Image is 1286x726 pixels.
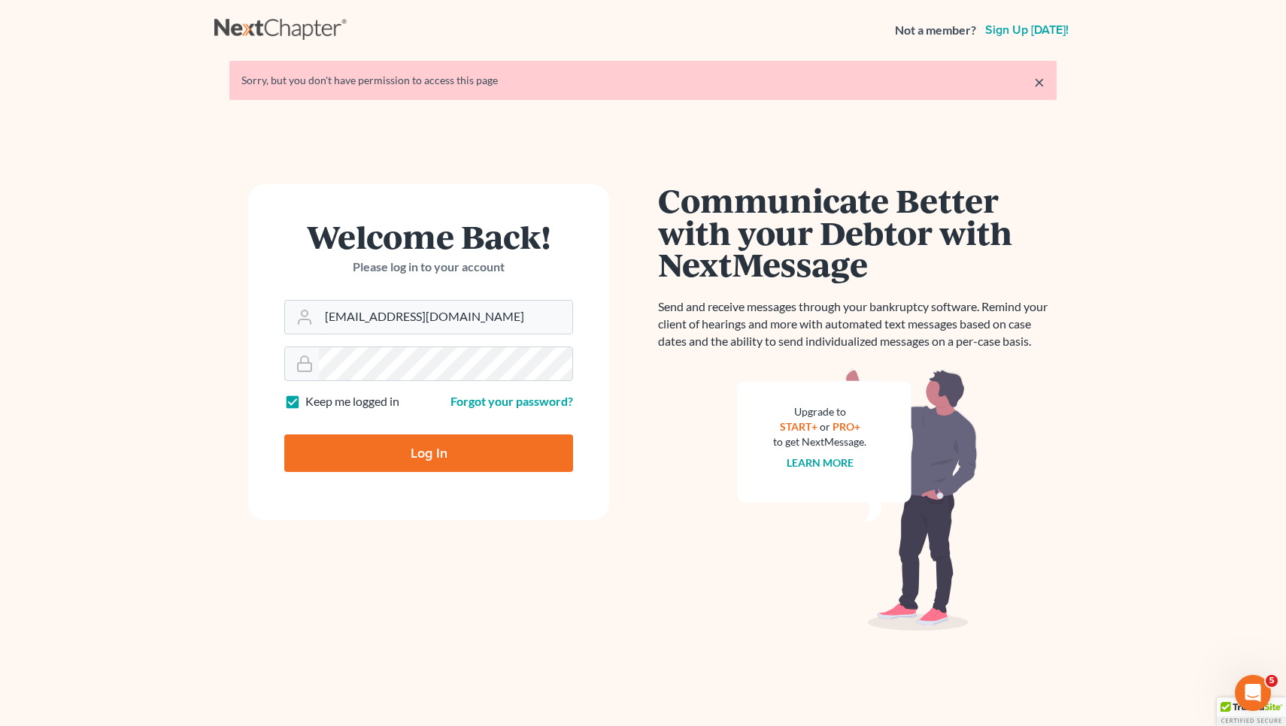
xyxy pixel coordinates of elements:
label: Keep me logged in [305,393,399,410]
div: Upgrade to [773,404,866,419]
a: Sign up [DATE]! [982,24,1072,36]
span: or [820,420,830,433]
div: Sorry, but you don't have permission to access this page [241,73,1045,88]
p: Please log in to your account [284,259,573,276]
div: TrustedSite Certified [1217,697,1286,726]
a: Learn more [787,456,854,469]
input: Log In [284,434,573,472]
div: to get NextMessage. [773,434,866,449]
h1: Communicate Better with your Debtor with NextMessage [658,184,1057,280]
p: Send and receive messages through your bankruptcy software. Remind your client of hearings and mo... [658,298,1057,350]
span: 5 [1266,675,1278,687]
input: Email Address [319,301,572,334]
a: START+ [780,420,817,433]
a: × [1034,73,1045,91]
a: Forgot your password? [450,394,573,408]
a: PRO+ [833,420,860,433]
h1: Welcome Back! [284,220,573,253]
img: nextmessage_bg-59042aed3d76b12b5cd301f8e5b87938c9018125f34e5fa2b7a6b67550977c72.svg [737,368,978,631]
strong: Not a member? [895,22,976,39]
iframe: Intercom live chat [1235,675,1271,711]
